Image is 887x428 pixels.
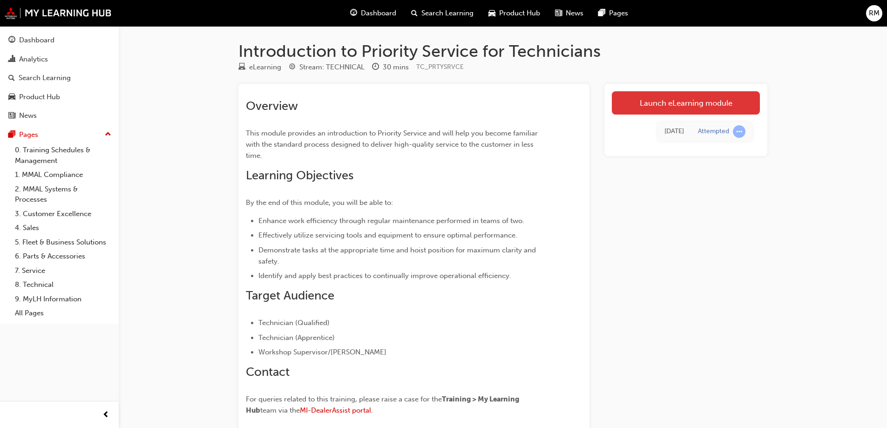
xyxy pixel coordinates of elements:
[105,129,111,141] span: up-icon
[11,207,115,221] a: 3. Customer Excellence
[258,319,330,327] span: Technician (Qualified)
[11,278,115,292] a: 8. Technical
[238,63,245,72] span: learningResourceType_ELEARNING-icon
[258,217,524,225] span: Enhance work efficiency through regular maintenance performed in teams of two.
[258,231,517,239] span: Effectively utilize servicing tools and equipment to ensure optimal performance.
[11,143,115,168] a: 0. Training Schedules & Management
[289,61,365,73] div: Stream
[566,8,583,19] span: News
[866,5,882,21] button: RM
[11,168,115,182] a: 1. MMAL Compliance
[371,406,373,414] span: .
[4,126,115,143] button: Pages
[19,92,60,102] div: Product Hub
[19,54,48,65] div: Analytics
[664,126,684,137] div: Wed Aug 27 2025 15:11:44 GMT+0800 (Australian Western Standard Time)
[4,51,115,68] a: Analytics
[8,112,15,120] span: news-icon
[612,91,760,115] a: Launch eLearning module
[289,63,296,72] span: target-icon
[8,74,15,82] span: search-icon
[4,88,115,106] a: Product Hub
[258,246,538,265] span: Demonstrate tasks at the appropriate time and hoist position for maximum clarity and safety.
[19,110,37,121] div: News
[246,365,290,379] span: Contact
[361,8,396,19] span: Dashboard
[372,61,409,73] div: Duration
[8,36,15,45] span: guage-icon
[416,63,464,71] span: Learning resource code
[555,7,562,19] span: news-icon
[499,8,540,19] span: Product Hub
[11,182,115,207] a: 2. MMAL Systems & Processes
[19,73,71,83] div: Search Learning
[591,4,636,23] a: pages-iconPages
[11,221,115,235] a: 4. Sales
[300,406,371,414] a: MI-DealerAssist portal
[246,99,298,113] span: Overview
[258,333,335,342] span: Technician (Apprentice)
[5,7,112,19] img: mmal
[350,7,357,19] span: guage-icon
[258,348,386,356] span: Workshop Supervisor/[PERSON_NAME]
[11,249,115,264] a: 6. Parts & Accessories
[238,61,281,73] div: Type
[4,107,115,124] a: News
[246,198,393,207] span: By the end of this module, you will be able to:
[19,129,38,140] div: Pages
[238,41,767,61] h1: Introduction to Priority Service for Technicians
[421,8,474,19] span: Search Learning
[258,272,511,280] span: Identify and apply best practices to continually improve operational efficiency.
[548,4,591,23] a: news-iconNews
[383,62,409,73] div: 30 mins
[11,306,115,320] a: All Pages
[8,131,15,139] span: pages-icon
[102,409,109,421] span: prev-icon
[249,62,281,73] div: eLearning
[246,168,353,183] span: Learning Objectives
[404,4,481,23] a: search-iconSearch Learning
[4,69,115,87] a: Search Learning
[372,63,379,72] span: clock-icon
[733,125,745,138] span: learningRecordVerb_ATTEMPT-icon
[11,264,115,278] a: 7. Service
[8,55,15,64] span: chart-icon
[246,129,540,160] span: This module provides an introduction to Priority Service and will help you become familiar with t...
[299,62,365,73] div: Stream: TECHNICAL
[488,7,495,19] span: car-icon
[481,4,548,23] a: car-iconProduct Hub
[246,395,442,403] span: For queries related to this training, please raise a case for the
[4,32,115,49] a: Dashboard
[246,288,334,303] span: Target Audience
[11,235,115,250] a: 5. Fleet & Business Solutions
[19,35,54,46] div: Dashboard
[609,8,628,19] span: Pages
[698,127,729,136] div: Attempted
[8,93,15,102] span: car-icon
[260,406,300,414] span: team via the
[343,4,404,23] a: guage-iconDashboard
[598,7,605,19] span: pages-icon
[869,8,880,19] span: RM
[411,7,418,19] span: search-icon
[11,292,115,306] a: 9. MyLH Information
[4,30,115,126] button: DashboardAnalyticsSearch LearningProduct HubNews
